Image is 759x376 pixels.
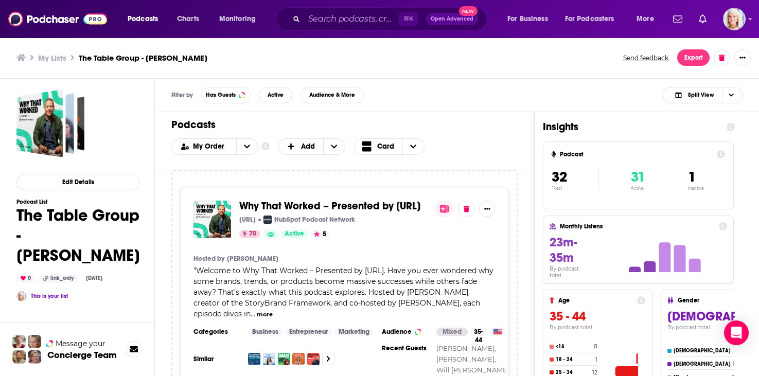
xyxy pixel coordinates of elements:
span: New [459,6,478,16]
h1: Insights [543,120,718,133]
button: Choose View [354,138,425,155]
h1: Podcasts [171,118,509,131]
img: The Amy Porterfield Show [263,353,275,365]
h4: 25 - 34 [556,369,590,375]
span: Open Advanced [431,16,473,22]
span: Why That Worked – Presented by [URL] [239,200,420,212]
h4: <18 [556,344,592,350]
button: open menu [558,11,629,27]
button: more [257,310,273,319]
span: For Podcasters [565,12,614,26]
img: Sydney Profile [12,335,26,348]
a: Business [248,328,283,336]
img: Why That Worked – Presented by StoryBrand.ai [193,201,231,238]
img: Jon Profile [12,350,26,364]
span: ... [251,309,255,318]
h2: Choose List sort [171,138,258,155]
span: Welcome to Why That Worked – Presented by [URL]. Have you ever wondered why some brands, trends, ... [193,266,493,318]
div: 0 [16,274,35,283]
h3: 35 - 44 [550,309,645,324]
h3: Audience [382,328,428,336]
h4: 0 [594,343,597,350]
div: 35-44 [470,328,487,336]
a: 70 [239,230,260,238]
button: Send feedback. [620,53,673,62]
img: Podchaser - Follow, Share and Rate Podcasts [8,9,107,29]
p: Total [552,186,598,191]
a: This is your list [31,293,68,299]
a: HubSpot Podcast NetworkHubSpot Podcast Network [263,216,355,224]
button: 5 [311,230,329,238]
h3: Concierge Team [47,350,117,360]
h4: [DEMOGRAPHIC_DATA] [674,361,731,367]
button: Edit Details [16,174,140,190]
a: [PERSON_NAME], [436,344,496,352]
h4: Age [558,297,633,304]
h4: Monthly Listens [560,223,714,230]
span: More [637,12,654,26]
h4: Hosted by [193,255,224,263]
button: open menu [629,11,667,27]
a: Entrepreneur [285,328,332,336]
h4: By podcast total [550,265,592,279]
a: Why That Worked – Presented by [URL] [239,201,420,212]
button: open menu [212,11,269,27]
button: + Add [278,138,346,155]
div: Search podcasts, credits, & more... [286,7,497,31]
span: Logged in as ashtonrc [723,8,746,30]
img: The Goal Digger Podcast | Top Business and Marketing Podcast for Creatives, Entrepreneurs, and Wo... [292,353,305,365]
img: Barbara Profile [28,350,41,364]
button: open menu [172,143,236,150]
button: open menu [120,11,171,27]
h4: [DEMOGRAPHIC_DATA] [674,348,733,354]
span: Audience & More [309,92,355,98]
span: For Business [507,12,548,26]
h3: Recent Guests [382,344,428,352]
button: Open AdvancedNew [426,13,478,25]
p: [URL] [239,216,256,224]
h3: Similar [193,355,240,363]
span: 70 [249,229,256,239]
span: Message your [56,338,105,349]
h3: Filter by [171,92,193,99]
div: link_only [39,274,78,283]
span: Has Guests [206,92,236,98]
span: Active [268,92,284,98]
span: Add [301,143,315,150]
p: HubSpot Podcast Network [274,216,355,224]
span: Podcasts [128,12,158,26]
span: Active [285,229,304,239]
span: Card [377,143,394,150]
a: Show notifications dropdown [695,10,711,28]
span: 23m-35m [550,235,577,265]
img: Jules Profile [28,335,41,348]
a: Active [280,230,308,238]
a: Will [PERSON_NAME] [436,366,509,374]
img: The Smart Passive Income Online Business and Blogging Podcast [278,353,290,365]
button: Export [677,49,710,66]
img: Ashton Compton [16,291,27,301]
a: The Table Group - Pat Lencioni [16,89,84,157]
span: 31 [631,168,645,186]
h4: 18 - 24 [556,356,593,363]
span: 1 [688,168,696,186]
span: Charts [177,12,199,26]
h4: Podcast [560,151,713,158]
span: 32 [552,168,567,186]
button: Show More Button [479,201,496,217]
img: Social Media Marketing Podcast [248,353,260,365]
h4: By podcast total [550,324,645,331]
button: open menu [236,139,258,154]
p: Active [631,186,645,191]
span: Split View [688,92,714,98]
div: Mixed [436,328,468,336]
h2: Choose View [354,138,447,155]
span: My Order [193,143,228,150]
button: Has Guests [201,87,251,103]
